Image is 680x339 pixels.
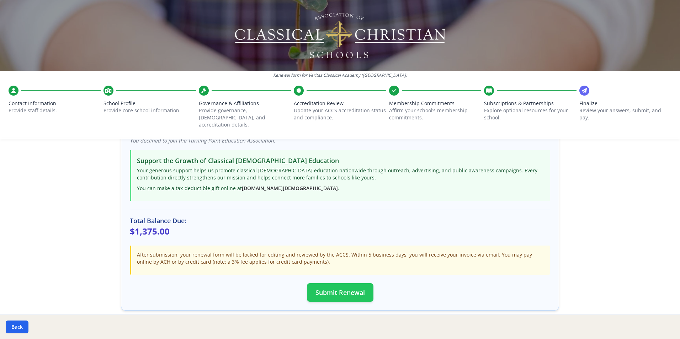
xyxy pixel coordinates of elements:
[199,107,291,128] p: Provide governance, [DEMOGRAPHIC_DATA], and accreditation details.
[137,185,544,192] p: You can make a tax-deductible gift online at .
[294,100,386,107] span: Accreditation Review
[389,100,481,107] span: Membership Commitments
[9,107,101,114] p: Provide staff details.
[137,251,544,265] p: After submission, your renewal form will be locked for editing and reviewed by the ACCS. Within 5...
[579,107,671,121] p: Review your answers, submit, and pay.
[242,185,338,192] a: [DOMAIN_NAME][DEMOGRAPHIC_DATA]
[103,107,196,114] p: Provide core school information.
[6,321,28,333] button: Back
[579,100,671,107] span: Finalize
[484,100,576,107] span: Subscriptions & Partnerships
[9,100,101,107] span: Contact Information
[389,107,481,121] p: Affirm your school’s membership commitments.
[130,216,550,226] h3: Total Balance Due:
[137,156,544,166] h3: Support the Growth of Classical [DEMOGRAPHIC_DATA] Education
[294,107,386,121] p: Update your ACCS accreditation status and compliance.
[484,107,576,121] p: Explore optional resources for your school.
[103,100,196,107] span: School Profile
[137,167,544,181] p: Your generous support helps us promote classical [DEMOGRAPHIC_DATA] education nationwide through ...
[307,283,373,302] button: Submit Renewal
[199,100,291,107] span: Governance & Affiliations
[234,11,447,60] img: Logo
[130,226,550,237] p: $1,375.00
